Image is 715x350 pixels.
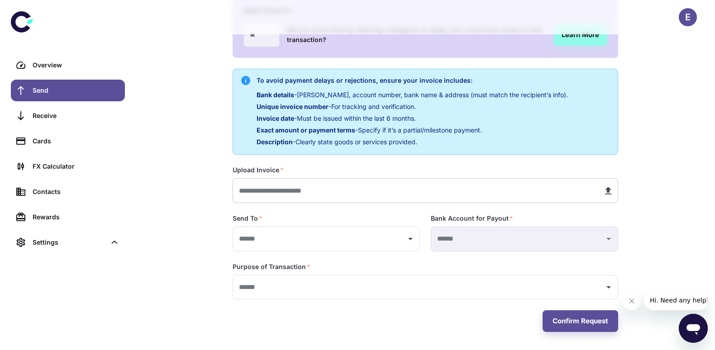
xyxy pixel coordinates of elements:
[11,80,125,101] a: Send
[33,85,119,95] div: Send
[5,6,65,14] span: Hi. Need any help?
[679,314,708,343] iframe: Button to launch messaging window
[33,212,119,222] div: Rewards
[679,8,697,26] button: E
[257,114,294,122] span: Invoice date
[257,103,329,110] span: Unique invoice number
[11,181,125,203] a: Contacts
[602,281,615,293] button: Open
[543,310,618,332] button: Confirm Request
[11,232,125,253] div: Settings
[257,137,568,147] p: - Clearly state goods or services provided.
[554,24,607,46] a: Learn More
[11,130,125,152] a: Cards
[11,206,125,228] a: Rewards
[257,102,568,112] p: - For tracking and verification.
[33,136,119,146] div: Cards
[257,91,294,99] span: Bank details
[11,156,125,177] a: FX Calculator
[233,214,262,223] label: Send To
[233,166,284,175] label: Upload Invoice
[257,126,355,134] span: Exact amount or payment terms
[257,114,568,123] p: - Must be issued within the last 6 months.
[257,90,568,100] p: - [PERSON_NAME], account number, bank name & address (must match the recipient’s info).
[257,125,568,135] p: - Specify if it’s a partial/milestone payment.
[644,290,708,310] iframe: Message from company
[33,60,119,70] div: Overview
[33,161,119,171] div: FX Calculator
[11,105,125,127] a: Receive
[257,76,568,85] h6: To avoid payment delays or rejections, ensure your invoice includes:
[33,237,106,247] div: Settings
[11,54,125,76] a: Overview
[404,232,417,245] button: Open
[33,111,119,121] div: Receive
[287,25,547,45] h6: Did you know that by referring colleagues to Cedar, you could have saved on this transaction?
[233,262,310,271] label: Purpose of Transaction
[623,292,641,310] iframe: Close message
[257,138,293,146] span: Description
[431,214,513,223] label: Bank Account for Payout
[33,187,119,197] div: Contacts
